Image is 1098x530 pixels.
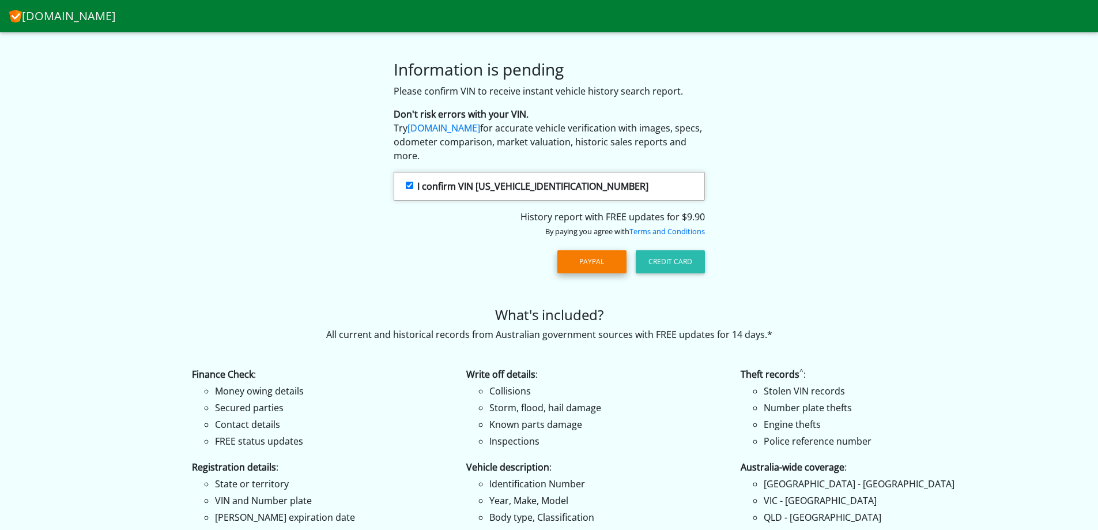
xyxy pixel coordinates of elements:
li: FREE status updates [215,434,449,448]
li: Stolen VIN records [764,384,998,398]
li: Year, Make, Model [489,494,723,508]
li: Collisions [489,384,723,398]
li: : [741,367,998,448]
a: [DOMAIN_NAME] [407,122,480,134]
li: Police reference number [764,434,998,448]
img: CheckVIN.com.au logo [9,7,22,22]
input: I confirm VIN [US_VEHICLE_IDENTIFICATION_NUMBER] [406,182,413,189]
li: : [192,460,449,524]
li: [GEOGRAPHIC_DATA] - [GEOGRAPHIC_DATA] [764,477,998,491]
li: VIC - [GEOGRAPHIC_DATA] [764,494,998,508]
li: [PERSON_NAME] expiration date [215,510,449,524]
h3: Information is pending [394,60,705,80]
li: : [192,367,449,448]
li: Contact details [215,418,449,431]
li: Body type, Classification [489,510,723,524]
li: Storm, flood, hail damage [489,401,723,415]
li: QLD - [GEOGRAPHIC_DATA] [764,510,998,524]
li: Number plate thefts [764,401,998,415]
strong: Finance Check [192,368,254,381]
strong: Write off details [466,368,535,381]
li: Secured parties [215,401,449,415]
a: Terms and Conditions [629,226,705,236]
strong: Registration details [192,461,276,473]
strong: Theft records [741,368,799,381]
li: Engine thefts [764,418,998,431]
strong: Vehicle description [466,461,549,473]
p: Try for accurate vehicle verification with images, specs, odometer comparison, market valuation, ... [394,107,705,163]
li: Inspections [489,434,723,448]
sup: ^ [799,367,803,377]
a: [DOMAIN_NAME] [9,5,116,28]
li: VIN and Number plate [215,494,449,508]
strong: Australia-wide coverage [741,461,844,473]
li: Known parts damage [489,418,723,431]
strong: Don't risk errors with your VIN. [394,108,529,121]
button: PayPal [557,250,627,273]
li: : [466,367,723,448]
strong: I confirm VIN [US_VEHICLE_IDENTIFICATION_NUMBER] [417,180,648,193]
li: Identification Number [489,477,723,491]
small: By paying you agree with [545,226,705,236]
p: Please confirm VIN to receive instant vehicle history search report. [394,84,705,98]
h4: What's included? [9,307,1089,324]
div: History report with FREE updates for $9.90 [394,210,705,238]
li: Money owing details [215,384,449,398]
p: All current and historical records from Australian government sources with FREE updates for 14 days. [9,328,1089,341]
li: State or territory [215,477,449,491]
button: Credit Card [636,250,705,273]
